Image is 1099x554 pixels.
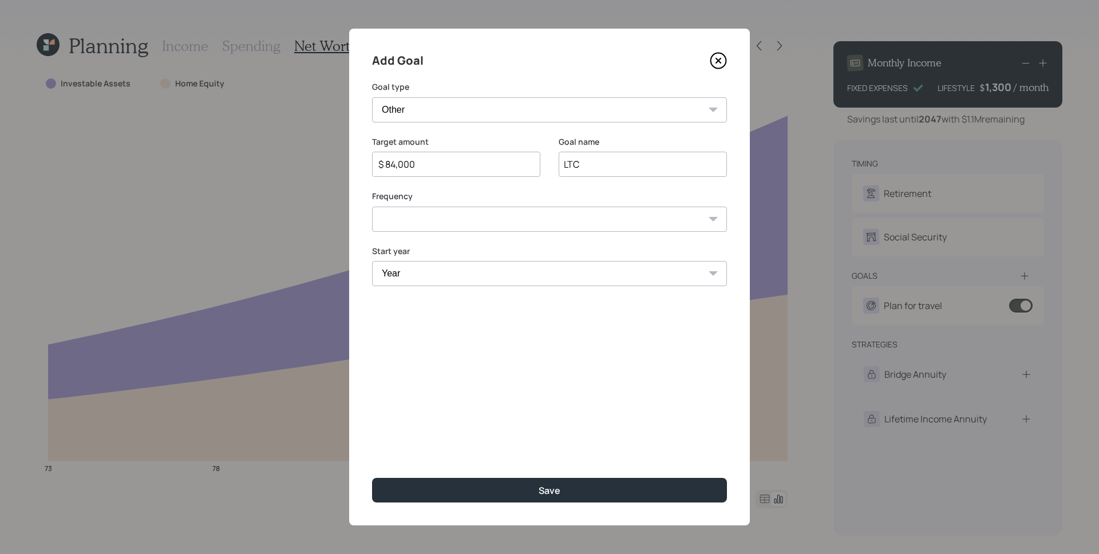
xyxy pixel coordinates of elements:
[372,136,540,148] label: Target amount
[559,136,727,148] label: Goal name
[539,484,560,497] div: Save
[372,81,727,93] label: Goal type
[372,478,727,502] button: Save
[372,191,727,202] label: Frequency
[372,52,424,70] h4: Add Goal
[372,246,727,257] label: Start year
